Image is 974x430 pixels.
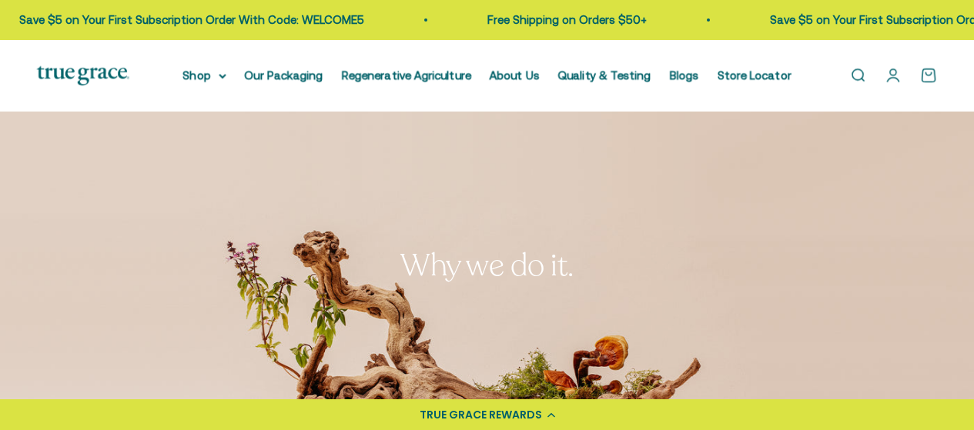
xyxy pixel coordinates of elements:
a: Store Locator [718,68,792,82]
a: Quality & Testing [558,68,651,82]
a: Regenerative Agriculture [342,68,471,82]
a: Blogs [670,68,699,82]
p: Save $5 on Your First Subscription Order With Code: WELCOME5 [13,11,358,29]
a: About Us [490,68,540,82]
split-lines: Why we do it. [400,245,574,286]
a: Our Packaging [245,68,323,82]
summary: Shop [183,66,226,85]
a: Free Shipping on Orders $50+ [481,13,641,26]
div: TRUE GRACE REWARDS [420,407,542,423]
